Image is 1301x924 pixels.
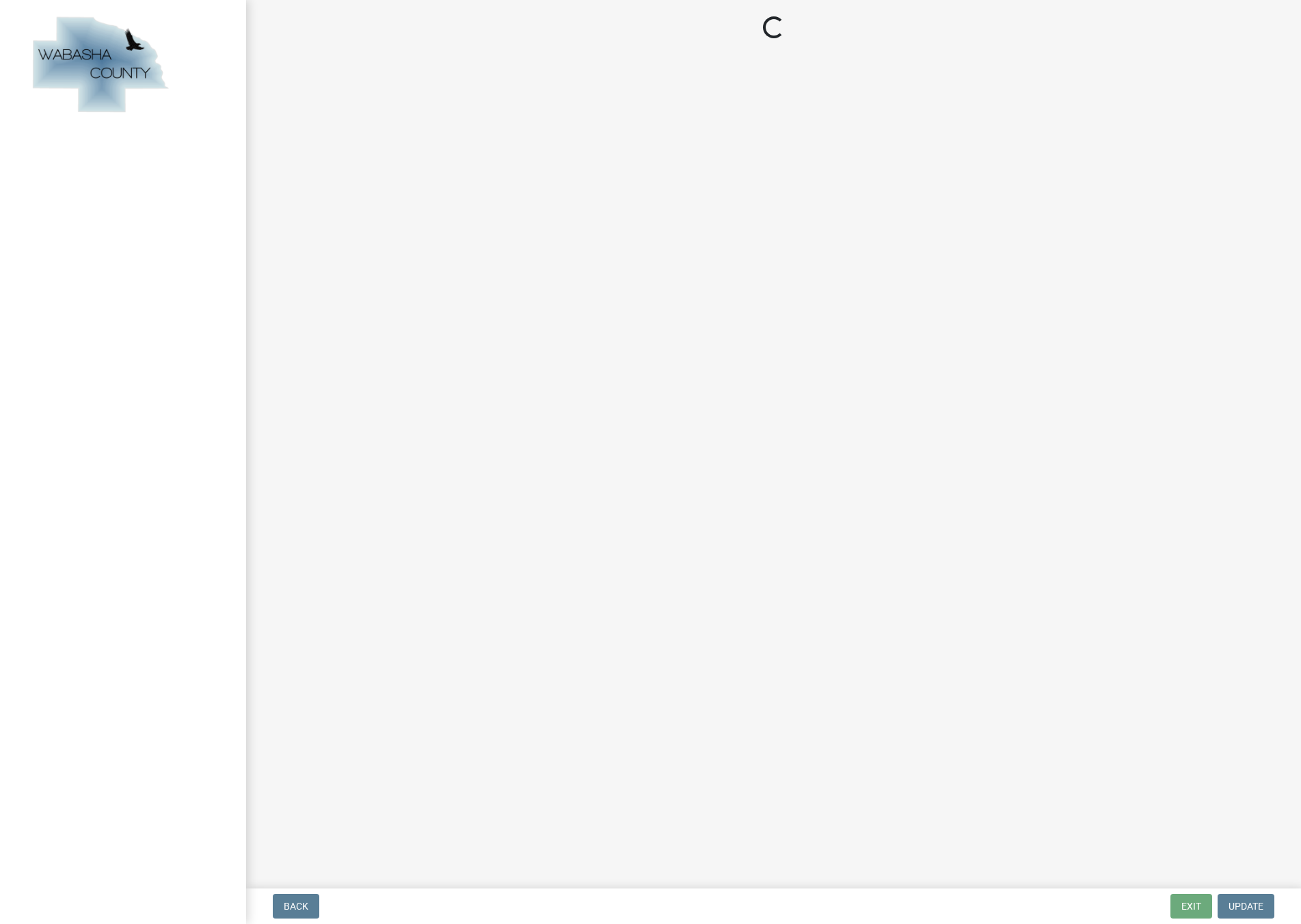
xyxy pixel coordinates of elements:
button: Exit [1170,894,1212,919]
button: Update [1218,894,1274,919]
img: Wabasha County, Minnesota [27,14,172,117]
button: Back [273,894,319,919]
span: Update [1229,901,1263,912]
span: Back [284,901,308,912]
